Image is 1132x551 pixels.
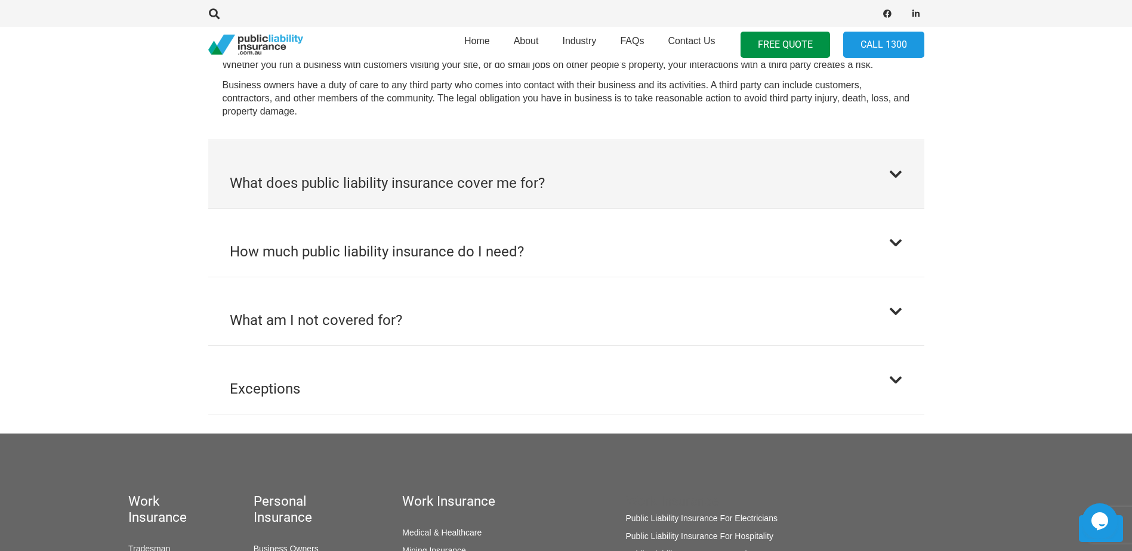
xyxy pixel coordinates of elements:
[208,209,924,277] button: How much public liability insurance do I need?
[208,346,924,414] button: Exceptions
[626,493,855,509] h5: Work Insurance
[741,32,830,58] a: FREE QUOTE
[230,241,524,262] h2: How much public liability insurance do I need?
[230,378,300,400] h2: Exceptions
[514,36,539,46] span: About
[230,309,402,331] h2: What am I not covered for?
[230,172,545,194] h2: What does public liability insurance cover me for?
[208,277,924,345] button: What am I not covered for?
[608,23,656,66] a: FAQs
[908,5,924,22] a: LinkedIn
[402,528,482,537] a: Medical & Healthcare
[879,5,896,22] a: Facebook
[562,36,596,46] span: Industry
[402,493,557,509] h5: Work Insurance
[620,36,644,46] span: FAQs
[843,32,924,58] a: Call 1300
[203,8,227,19] a: Search
[223,80,910,117] span: Business owners have a duty of care to any third party who comes into contact with their business...
[128,493,185,525] h5: Work Insurance
[502,23,551,66] a: About
[1082,503,1120,539] iframe: chat widget
[208,35,303,55] a: pli_logotransparent
[626,513,778,523] a: Public Liability Insurance For Electricians
[208,140,924,208] button: What does public liability insurance cover me for?
[223,60,874,70] span: Whether you run a business with customers visiting your site, or do small jobs on other people’s ...
[1079,515,1123,542] a: Back to top
[452,23,502,66] a: Home
[656,23,727,66] a: Contact Us
[550,23,608,66] a: Industry
[626,531,773,541] a: Public Liability Insurance For Hospitality
[464,36,490,46] span: Home
[254,493,334,525] h5: Personal Insurance
[668,36,715,46] span: Contact Us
